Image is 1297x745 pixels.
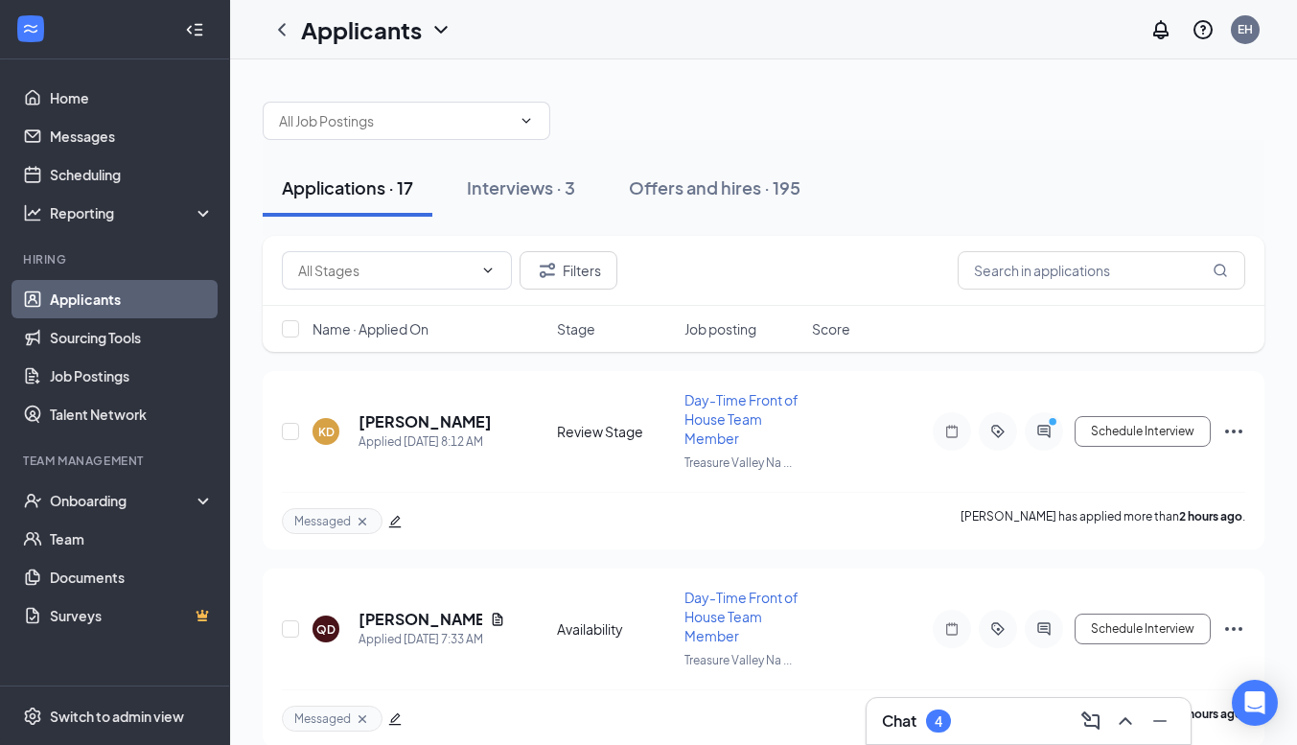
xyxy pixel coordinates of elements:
div: 4 [935,713,942,730]
svg: Analysis [23,203,42,222]
button: Filter Filters [520,251,617,290]
input: All Stages [298,260,473,281]
input: Search in applications [958,251,1245,290]
span: Treasure Valley Na ... [684,653,792,667]
h5: [PERSON_NAME] [359,411,492,432]
a: Applicants [50,280,214,318]
svg: ChevronDown [519,113,534,128]
svg: Ellipses [1222,420,1245,443]
div: KD [318,424,335,440]
svg: ChevronDown [480,263,496,278]
svg: UserCheck [23,491,42,510]
svg: Notifications [1149,18,1172,41]
div: Interviews · 3 [467,175,575,199]
a: Talent Network [50,395,214,433]
a: Team [50,520,214,558]
svg: MagnifyingGlass [1213,263,1228,278]
span: edit [388,515,402,528]
button: ChevronUp [1110,706,1141,736]
div: Reporting [50,203,215,222]
a: Home [50,79,214,117]
svg: ChevronUp [1114,710,1137,733]
div: Open Intercom Messenger [1232,680,1278,726]
span: Treasure Valley Na ... [684,455,792,470]
span: Day-Time Front of House Team Member [684,589,799,644]
h3: Chat [882,710,916,732]
div: Applied [DATE] 7:33 AM [359,630,505,649]
a: Sourcing Tools [50,318,214,357]
button: Minimize [1145,706,1175,736]
p: [PERSON_NAME] has applied more than . [961,508,1245,534]
b: 2 hours ago [1179,509,1242,524]
span: edit [388,712,402,726]
svg: ActiveTag [986,424,1009,439]
a: Messages [50,117,214,155]
svg: WorkstreamLogo [21,19,40,38]
span: Messaged [294,513,351,529]
div: Availability [557,619,673,639]
svg: Note [940,424,963,439]
svg: ComposeMessage [1079,710,1102,733]
svg: Minimize [1148,710,1171,733]
svg: ChevronDown [429,18,452,41]
span: Messaged [294,710,351,727]
span: Day-Time Front of House Team Member [684,391,799,447]
a: Scheduling [50,155,214,194]
h5: [PERSON_NAME] [359,609,482,630]
span: Job posting [684,319,756,338]
div: Onboarding [50,491,197,510]
a: SurveysCrown [50,596,214,635]
svg: Filter [536,259,559,282]
svg: ActiveTag [986,621,1009,637]
div: Offers and hires · 195 [629,175,800,199]
svg: ChevronLeft [270,18,293,41]
svg: ActiveChat [1032,621,1055,637]
a: Documents [50,558,214,596]
svg: Cross [355,514,370,529]
div: Applied [DATE] 8:12 AM [359,432,492,452]
b: 3 hours ago [1179,707,1242,721]
svg: Cross [355,711,370,727]
h1: Applicants [301,13,422,46]
a: Job Postings [50,357,214,395]
div: Hiring [23,251,210,268]
div: Switch to admin view [50,707,184,726]
svg: PrimaryDot [1044,416,1067,431]
div: Applications · 17 [282,175,413,199]
svg: Document [490,612,505,627]
div: Team Management [23,453,210,469]
button: ComposeMessage [1076,706,1106,736]
div: EH [1238,21,1253,37]
div: Review Stage [557,422,673,441]
button: Schedule Interview [1075,614,1211,644]
svg: Settings [23,707,42,726]
input: All Job Postings [279,110,511,131]
span: Score [812,319,850,338]
span: Stage [557,319,595,338]
svg: Note [940,621,963,637]
span: Name · Applied On [313,319,428,338]
svg: Collapse [185,20,204,39]
svg: Ellipses [1222,617,1245,640]
div: QD [316,621,336,638]
button: Schedule Interview [1075,416,1211,447]
svg: QuestionInfo [1192,18,1215,41]
svg: ActiveChat [1032,424,1055,439]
